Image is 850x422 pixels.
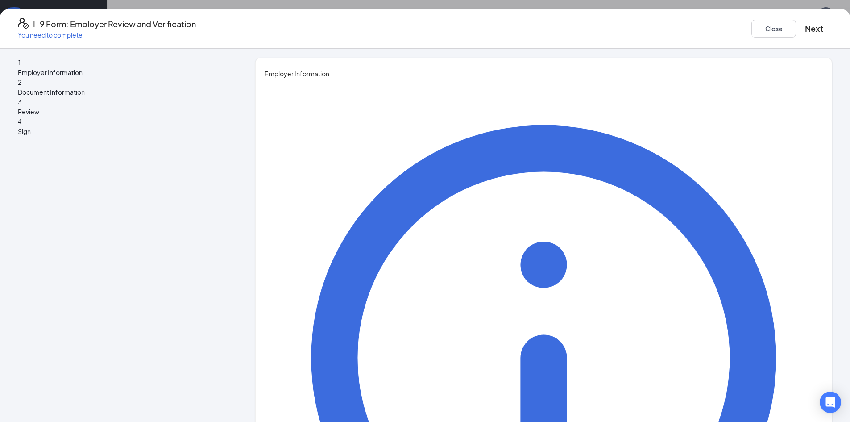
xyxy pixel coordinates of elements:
[18,30,196,39] p: You need to complete
[18,67,221,77] span: Employer Information
[18,126,221,136] span: Sign
[751,20,796,38] button: Close
[18,18,29,29] svg: FormI9EVerifyIcon
[805,22,823,35] button: Next
[18,87,221,97] span: Document Information
[33,18,196,30] h4: I-9 Form: Employer Review and Verification
[820,392,841,413] div: Open Intercom Messenger
[18,117,21,125] span: 4
[18,98,21,106] span: 3
[18,107,221,117] span: Review
[18,78,21,86] span: 2
[18,58,21,67] span: 1
[265,69,823,79] span: Employer Information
